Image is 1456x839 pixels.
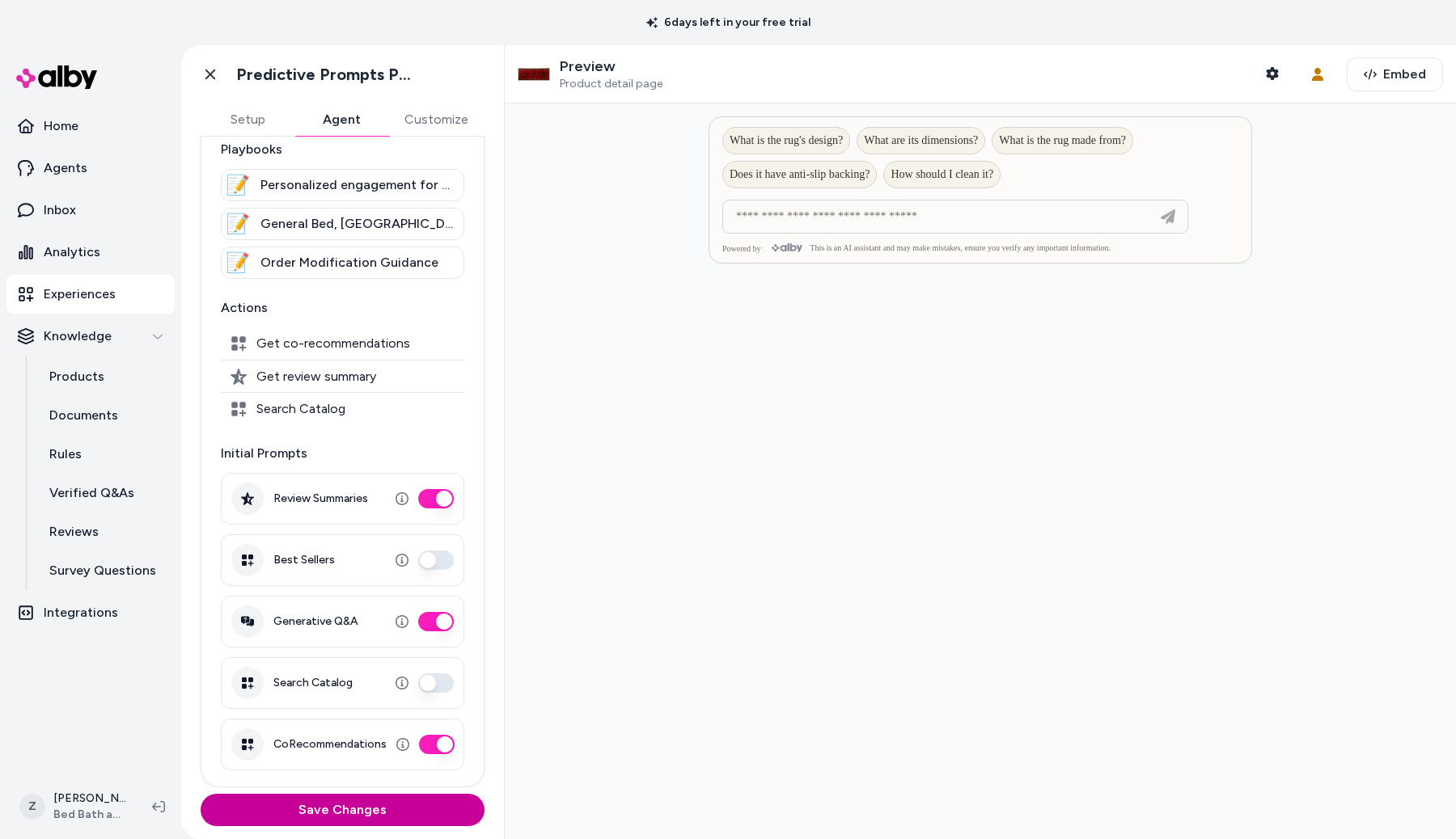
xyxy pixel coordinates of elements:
[273,491,368,506] label: Review Summaries
[256,369,376,385] span: Get review summary
[44,603,118,622] p: Integrations
[6,317,175,356] button: Knowledge
[6,275,175,314] a: Experiences
[6,107,175,145] a: Home
[201,794,485,826] button: Save Changes
[49,483,134,503] p: Verified Q&As
[1347,57,1443,91] button: Embed
[294,103,388,136] button: Agent
[256,401,345,417] span: Search Catalog
[388,103,485,136] button: Customize
[19,794,45,820] span: Z
[49,406,118,425] p: Documents
[260,214,454,234] span: General Bed, [GEOGRAPHIC_DATA], and Beyond Customer Support
[33,512,175,551] a: Reviews
[49,561,156,580] p: Survey Questions
[44,200,76,220] p: Inbox
[201,103,294,136] button: Setup
[256,335,410,352] span: Get co-recommendations
[225,250,251,276] div: 📝
[273,553,335,567] label: Best Sellers
[6,149,175,188] a: Agents
[260,175,454,195] span: Personalized engagement for members and non-members
[1383,65,1426,84] span: Embed
[518,58,550,91] img: Paseo Road by HiEnd Accents 3-Star Scroll Motif Rug, 24"x60"
[33,357,175,396] a: Products
[33,474,175,512] a: Verified Q&As
[49,522,99,542] p: Reviews
[33,396,175,435] a: Documents
[221,140,464,159] p: Playbooks
[236,65,418,85] h1: Predictive Prompts PDP
[53,791,126,807] p: [PERSON_NAME]
[560,57,662,76] p: Preview
[6,593,175,632] a: Integrations
[44,158,87,178] p: Agents
[221,444,464,463] p: Initial Prompts
[49,445,82,464] p: Rules
[6,233,175,272] a: Analytics
[44,116,78,136] p: Home
[53,807,126,823] span: Bed Bath and Beyond
[221,298,464,318] p: Actions
[225,172,251,198] div: 📝
[44,327,112,346] p: Knowledge
[260,253,438,272] span: Order Modification Guidance
[44,242,100,262] p: Analytics
[33,435,175,474] a: Rules
[49,367,104,386] p: Products
[560,77,662,91] span: Product detail page
[44,285,116,304] p: Experiences
[225,211,251,237] div: 📝
[273,614,358,629] label: Generative Q&A
[6,191,175,230] a: Inbox
[273,676,353,690] label: Search Catalog
[33,551,175,590] a: Survey Questions
[16,65,97,89] img: alby Logo
[273,737,387,752] label: CoRecommendations
[637,15,820,31] p: 6 days left in your free trial
[10,781,139,833] button: Z[PERSON_NAME]Bed Bath and Beyond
